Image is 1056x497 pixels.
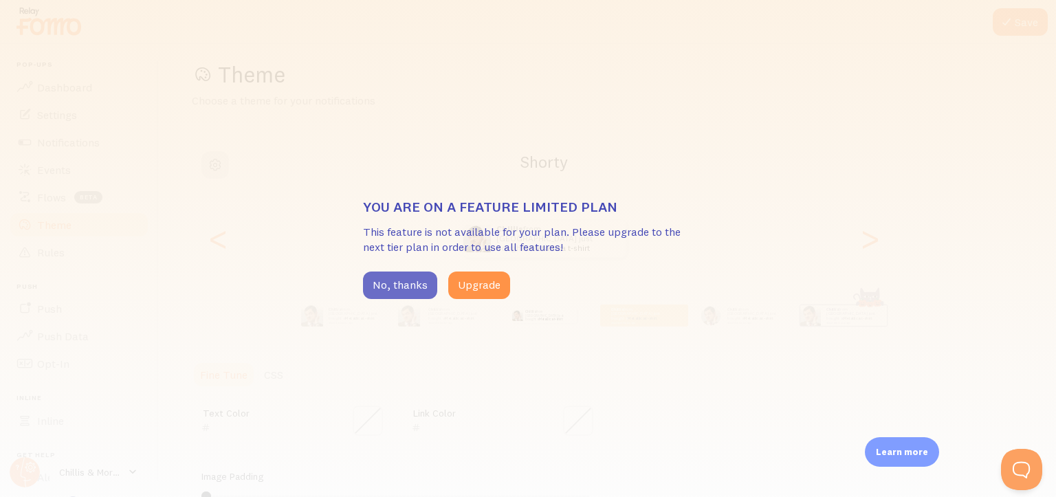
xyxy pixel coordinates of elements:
button: No, thanks [363,272,437,299]
p: This feature is not available for your plan. Please upgrade to the next tier plan in order to use... [363,224,693,256]
button: Upgrade [448,272,510,299]
div: Learn more [865,437,939,467]
iframe: Help Scout Beacon - Open [1001,449,1042,490]
h3: You are on a feature limited plan [363,198,693,216]
p: Learn more [876,445,928,459]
